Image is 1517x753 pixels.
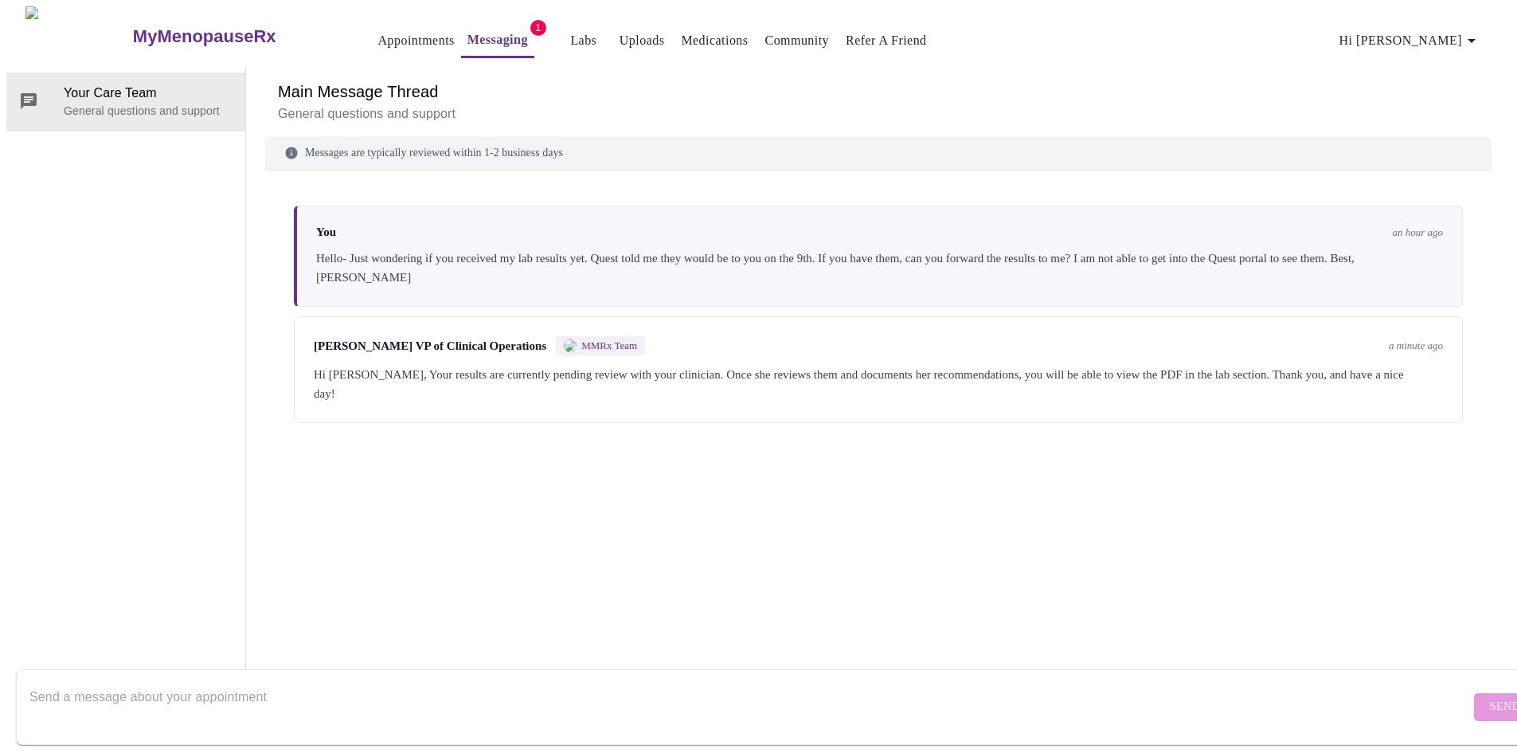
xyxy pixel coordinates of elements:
[6,73,245,130] div: Your Care TeamGeneral questions and support
[461,24,534,58] button: Messaging
[131,9,339,65] a: MyMenopauseRx
[372,25,461,57] button: Appointments
[1392,226,1443,239] span: an hour ago
[314,339,546,353] span: [PERSON_NAME] VP of Clinical Operations
[314,365,1443,403] div: Hi [PERSON_NAME], Your results are currently pending review with your clinician. Once she reviews...
[278,79,1479,104] h6: Main Message Thread
[765,29,830,52] a: Community
[674,25,754,57] button: Medications
[681,29,748,52] a: Medications
[564,339,577,352] img: MMRX
[1389,339,1443,352] span: a minute ago
[581,339,637,352] span: MMRx Team
[1339,29,1481,52] span: Hi [PERSON_NAME]
[278,104,1479,124] p: General questions and support
[467,29,528,51] a: Messaging
[316,249,1443,287] div: Hello- Just wondering if you received my lab results yet. Quest told me they would be to you on t...
[613,25,671,57] button: Uploads
[316,226,336,239] span: You
[846,29,927,52] a: Refer a Friend
[839,25,933,57] button: Refer a Friend
[558,25,609,57] button: Labs
[64,103,233,119] p: General questions and support
[29,681,1470,732] textarea: Send a message about your appointment
[620,29,665,52] a: Uploads
[64,84,233,103] span: Your Care Team
[265,136,1492,171] div: Messages are typically reviewed within 1-2 business days
[25,6,131,66] img: MyMenopauseRx Logo
[378,29,455,52] a: Appointments
[530,20,546,36] span: 1
[570,29,596,52] a: Labs
[759,25,836,57] button: Community
[1333,25,1488,57] button: Hi [PERSON_NAME]
[133,26,276,47] h3: MyMenopauseRx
